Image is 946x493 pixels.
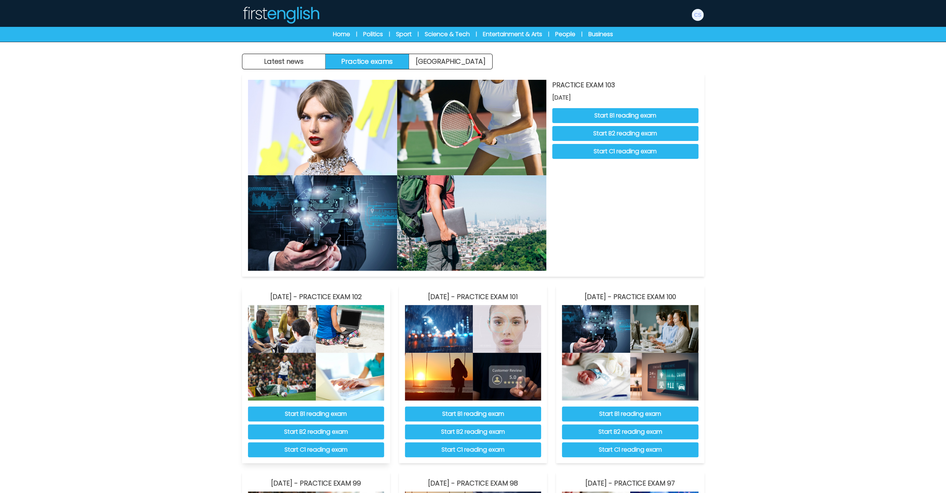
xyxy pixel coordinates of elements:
[356,31,357,38] span: |
[562,424,698,439] button: Start B2 reading exam
[562,292,698,302] h3: [DATE] - PRACTICE EXAM 100
[552,93,698,102] span: [DATE]
[397,80,546,175] img: PRACTICE EXAM 103
[581,31,582,38] span: |
[692,9,704,21] img: Catriona R Smith
[483,30,542,39] a: Entertainment & Arts
[363,30,383,39] a: Politics
[555,30,575,39] a: People
[552,144,698,159] button: Start C1 reading exam
[248,478,384,489] h3: [DATE] - PRACTICE EXAM 99
[562,478,698,489] h3: [DATE] - PRACTICE EXAM 97
[405,406,541,421] button: Start B1 reading exam
[562,442,698,457] button: Start C1 reading exam
[248,175,397,271] img: PRACTICE EXAM 103
[630,353,698,401] img: PRACTICE EXAM 100
[248,424,384,439] button: Start B2 reading exam
[418,31,419,38] span: |
[476,31,477,38] span: |
[405,353,473,401] img: PRACTICE EXAM 101
[242,54,326,69] button: Latest news
[248,80,397,175] img: PRACTICE EXAM 103
[409,54,492,69] a: [GEOGRAPHIC_DATA]
[405,478,541,489] h3: [DATE] - PRACTICE EXAM 98
[333,30,350,39] a: Home
[425,30,470,39] a: Science & Tech
[552,80,698,90] h3: PRACTICE EXAM 103
[397,175,546,271] img: PRACTICE EXAM 103
[548,31,549,38] span: |
[405,424,541,439] button: Start B2 reading exam
[630,305,698,353] img: PRACTICE EXAM 100
[389,31,390,38] span: |
[248,442,384,457] button: Start C1 reading exam
[326,54,409,69] button: Practice exams
[248,406,384,421] button: Start B1 reading exam
[552,126,698,141] button: Start B2 reading exam
[316,353,384,401] img: PRACTICE EXAM 102
[242,6,320,24] img: Logo
[405,292,541,302] h3: [DATE] - PRACTICE EXAM 101
[248,353,316,401] img: PRACTICE EXAM 102
[248,292,384,302] h3: [DATE] - PRACTICE EXAM 102
[562,353,630,401] img: PRACTICE EXAM 100
[405,442,541,457] button: Start C1 reading exam
[248,305,316,353] img: PRACTICE EXAM 102
[562,305,630,353] img: PRACTICE EXAM 100
[316,305,384,353] img: PRACTICE EXAM 102
[396,30,412,39] a: Sport
[405,305,473,353] img: PRACTICE EXAM 101
[552,108,698,123] button: Start B1 reading exam
[473,353,541,401] img: PRACTICE EXAM 101
[588,30,613,39] a: Business
[473,305,541,353] img: PRACTICE EXAM 101
[562,406,698,421] button: Start B1 reading exam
